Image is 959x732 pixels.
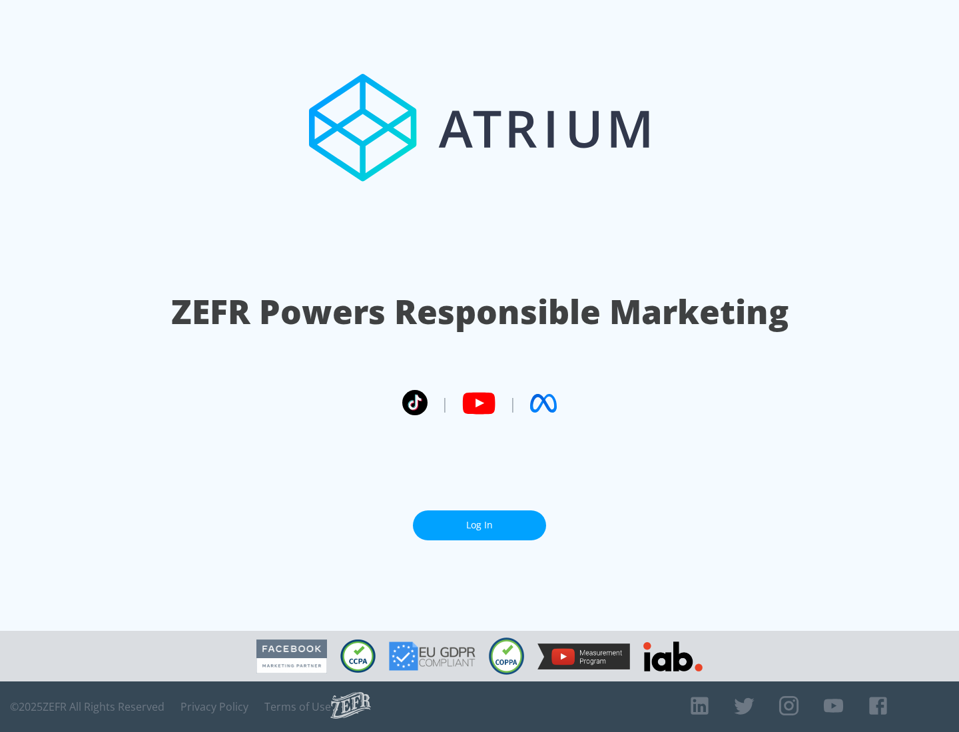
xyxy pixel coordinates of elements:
a: Terms of Use [264,700,331,713]
span: © 2025 ZEFR All Rights Reserved [10,700,164,713]
img: GDPR Compliant [389,641,476,671]
a: Privacy Policy [180,700,248,713]
img: COPPA Compliant [489,638,524,675]
a: Log In [413,510,546,540]
h1: ZEFR Powers Responsible Marketing [171,289,789,335]
span: | [441,393,449,413]
span: | [509,393,517,413]
img: Facebook Marketing Partner [256,640,327,673]
img: CCPA Compliant [340,640,376,673]
img: YouTube Measurement Program [537,643,630,669]
img: IAB [643,641,703,671]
